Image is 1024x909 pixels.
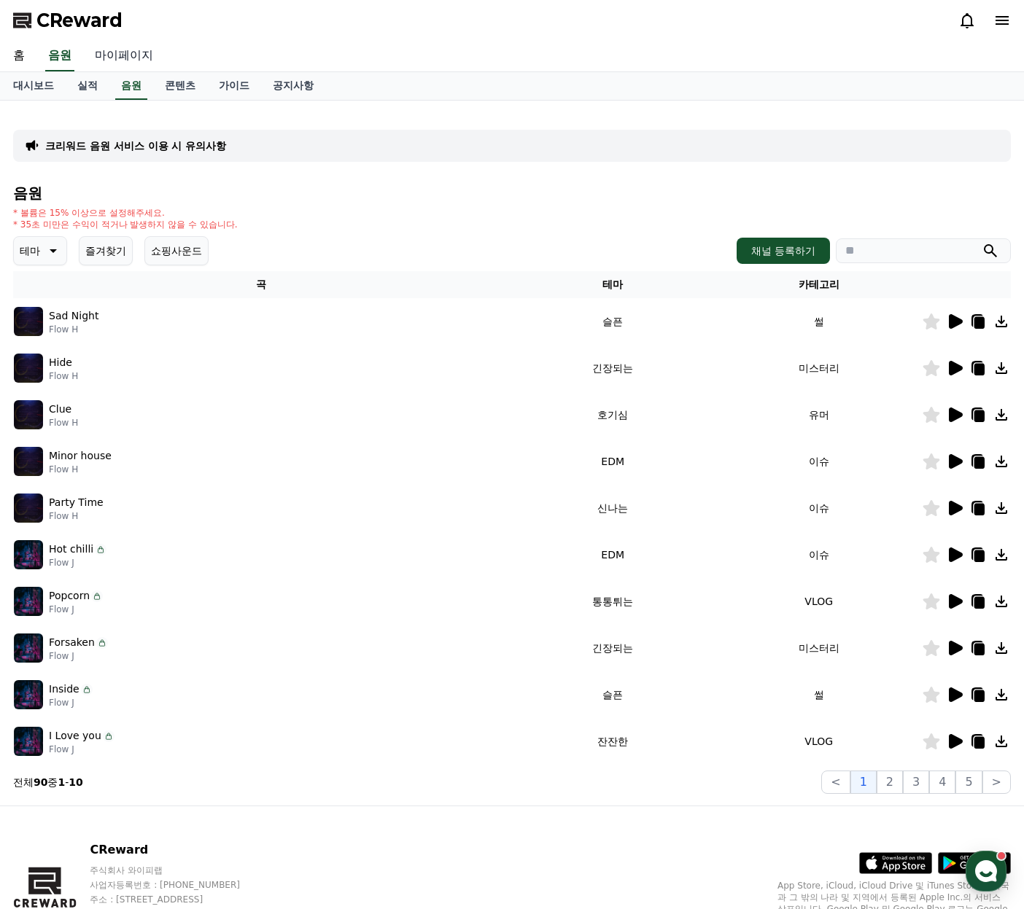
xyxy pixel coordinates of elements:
button: 즐겨찾기 [79,236,133,265]
img: music [14,493,43,523]
button: 5 [955,770,982,794]
button: 채널 등록하기 [737,238,830,264]
img: music [14,633,43,663]
p: Flow H [49,370,78,382]
p: CReward [90,841,268,859]
p: Clue [49,402,71,417]
span: CReward [36,9,123,32]
p: 전체 중 - [13,775,83,789]
button: 테마 [13,236,67,265]
p: 주식회사 와이피랩 [90,865,268,876]
p: Sad Night [49,308,98,324]
img: music [14,307,43,336]
p: I Love you [49,728,101,744]
p: Flow H [49,464,112,475]
p: Party Time [49,495,104,510]
p: Hot chilli [49,542,93,557]
td: EDM [510,438,716,485]
td: 미스터리 [715,345,922,391]
td: 호기심 [510,391,716,438]
a: 홈 [1,41,36,71]
a: 대시보드 [1,72,66,100]
td: 통통튀는 [510,578,716,625]
td: 유머 [715,391,922,438]
th: 테마 [510,271,716,298]
strong: 90 [34,776,47,788]
p: 테마 [20,241,40,261]
p: Minor house [49,448,112,464]
td: 미스터리 [715,625,922,671]
p: Flow J [49,697,93,709]
p: Flow H [49,417,78,429]
td: 긴장되는 [510,625,716,671]
span: 설정 [225,484,243,496]
p: Flow H [49,324,98,335]
p: Inside [49,682,79,697]
button: 1 [850,770,877,794]
a: 크리워드 음원 서비스 이용 시 유의사항 [45,139,226,153]
td: 썰 [715,298,922,345]
button: 3 [903,770,929,794]
a: 가이드 [207,72,261,100]
p: Popcorn [49,588,90,604]
td: 신나는 [510,485,716,531]
img: music [14,727,43,756]
a: CReward [13,9,123,32]
td: EDM [510,531,716,578]
td: 슬픈 [510,671,716,718]
p: * 볼륨은 15% 이상으로 설정해주세요. [13,207,238,219]
a: 대화 [96,462,188,499]
p: Forsaken [49,635,95,650]
a: 음원 [45,41,74,71]
td: 긴장되는 [510,345,716,391]
td: 슬픈 [510,298,716,345]
a: 마이페이지 [83,41,165,71]
p: * 35초 미만은 수익이 적거나 발생하지 않을 수 있습니다. [13,219,238,230]
a: 설정 [188,462,280,499]
span: 대화 [133,485,151,496]
img: music [14,400,43,429]
td: 이슈 [715,485,922,531]
a: 실적 [66,72,109,100]
td: 썰 [715,671,922,718]
p: Hide [49,355,72,370]
p: 사업자등록번호 : [PHONE_NUMBER] [90,879,268,891]
td: 이슈 [715,438,922,485]
p: 주소 : [STREET_ADDRESS] [90,894,268,905]
a: 공지사항 [261,72,325,100]
a: 홈 [4,462,96,499]
strong: 1 [58,776,65,788]
button: > [982,770,1011,794]
span: 홈 [46,484,55,496]
img: music [14,540,43,569]
img: music [14,354,43,383]
strong: 10 [69,776,82,788]
img: music [14,587,43,616]
button: 쇼핑사운드 [144,236,209,265]
button: < [821,770,850,794]
p: Flow H [49,510,104,522]
p: Flow J [49,604,103,615]
p: Flow J [49,744,115,755]
button: 4 [929,770,955,794]
th: 카테고리 [715,271,922,298]
td: VLOG [715,718,922,765]
h4: 음원 [13,185,1011,201]
img: music [14,680,43,709]
p: Flow J [49,650,108,662]
td: 잔잔한 [510,718,716,765]
p: Flow J [49,557,106,569]
a: 음원 [115,72,147,100]
img: music [14,447,43,476]
th: 곡 [13,271,510,298]
td: 이슈 [715,531,922,578]
a: 콘텐츠 [153,72,207,100]
button: 2 [877,770,903,794]
td: VLOG [715,578,922,625]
